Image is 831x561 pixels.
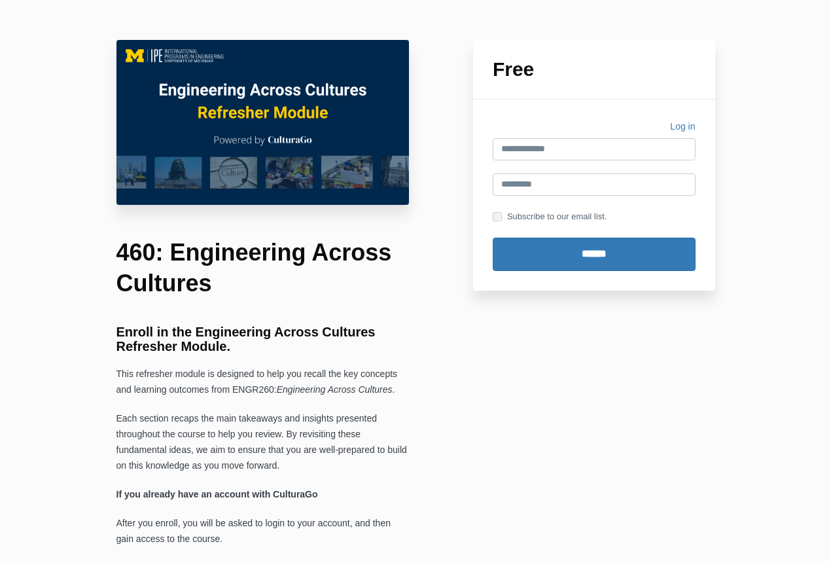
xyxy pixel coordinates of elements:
[116,325,410,353] h3: Enroll in the Engineering Across Cultures Refresher Module.
[116,429,407,471] span: the course to help you review. By revisiting these fundamental ideas, we aim to ensure that you a...
[393,384,395,395] span: .
[116,369,398,395] span: This refresher module is designed to help you recall the key concepts and learning outcomes from ...
[493,212,502,221] input: Subscribe to our email list.
[116,238,410,299] h1: 460: Engineering Across Cultures
[493,209,607,224] label: Subscribe to our email list.
[116,40,410,205] img: c0f10fc-c575-6ff0-c716-7a6e5a06d1b5_EAC_460_Main_Image.png
[670,119,695,138] a: Log in
[116,489,318,499] strong: If you already have an account with CulturaGo
[116,413,377,439] span: Each section recaps the main takeaways and insights presented throughout
[116,516,410,547] p: After you enroll, you will be asked to login to your account, and then gain access to the course.
[277,384,393,395] span: Engineering Across Cultures
[493,60,696,79] h1: Free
